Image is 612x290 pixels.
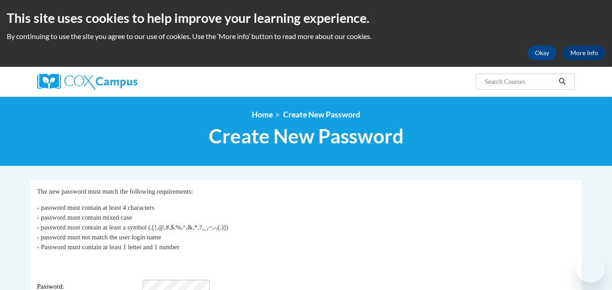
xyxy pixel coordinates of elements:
[209,124,404,148] span: Create New Password
[576,254,605,283] iframe: Button to launch messaging window
[37,74,138,90] img: Cox Campus
[37,74,207,90] a: Cox Campus
[283,110,360,119] span: Create New Password
[252,110,273,119] a: Home
[7,9,605,27] h2: This site uses cookies to help improve your learning experience.
[556,76,569,87] button: Search
[563,46,605,60] a: More Info
[484,76,556,87] input: Search Courses
[37,188,193,195] span: The new password must match the following requirements:
[7,31,605,41] p: By continuing to use the site you agree to our use of cookies. Use the ‘More info’ button to read...
[37,204,228,251] span: - password must contain at least 4 characters - password must contain mixed case - password must ...
[528,46,556,60] button: Okay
